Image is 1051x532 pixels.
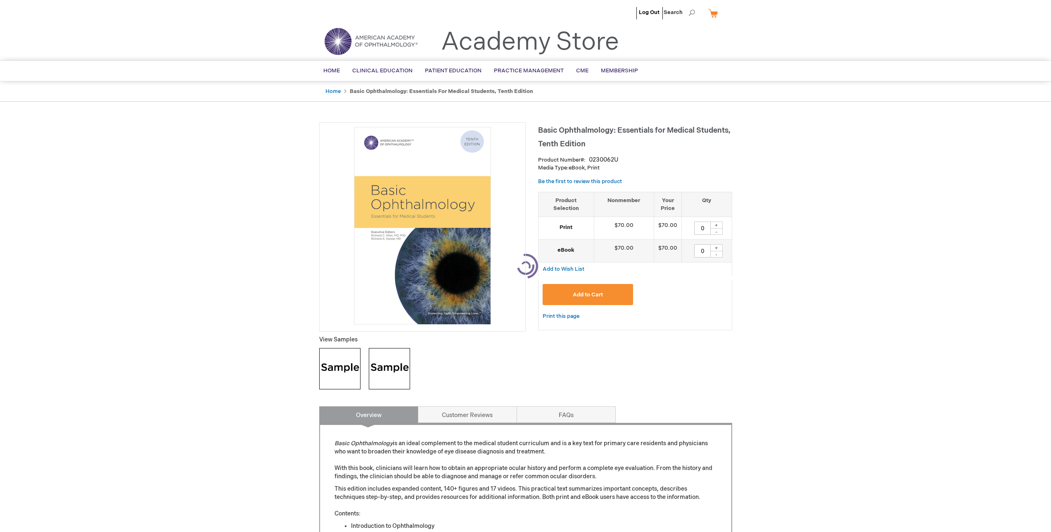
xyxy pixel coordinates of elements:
th: Your Price [654,192,682,217]
a: Home [325,88,341,95]
strong: eBook [543,246,590,254]
img: Click to view [319,348,361,389]
span: Add to Cart [573,291,603,298]
div: + [710,222,723,229]
strong: Product Number [538,157,586,163]
td: $70.00 [594,240,654,262]
a: Academy Store [441,27,619,57]
em: Basic Ophthalmology [335,440,393,447]
td: $70.00 [654,217,682,240]
img: Basic Ophthalmology: Essentials for Medical Students, Tenth Edition [324,127,521,324]
a: Customer Reviews [418,406,517,423]
li: Introduction to Ophthalmology [351,522,717,530]
span: Add to Wish List [543,266,584,272]
span: Patient Education [425,67,482,74]
span: Basic Ophthalmology: Essentials for Medical Students, Tenth Edition [538,126,731,148]
span: CME [576,67,588,74]
strong: Print [543,224,590,231]
td: $70.00 [654,240,682,262]
div: - [710,251,723,258]
button: Add to Cart [543,284,633,305]
div: 0230062U [589,156,618,164]
p: eBook, Print [538,164,732,172]
th: Nonmember [594,192,654,217]
span: Membership [601,67,638,74]
th: Qty [682,192,732,217]
a: Log Out [639,9,660,16]
p: This edition includes expanded content, 140+ figures and 17 videos. This practical text summarize... [335,485,717,518]
a: Print this page [543,311,579,322]
td: $70.00 [594,217,654,240]
p: is an ideal complement to the medical student curriculum and is a key text for primary care resid... [335,439,717,481]
input: Qty [694,244,711,258]
th: Product Selection [539,192,594,217]
a: Be the first to review this product [538,178,622,185]
a: FAQs [517,406,616,423]
span: Search [664,4,695,21]
span: Clinical Education [352,67,413,74]
a: Add to Wish List [543,265,584,272]
div: - [710,228,723,235]
p: View Samples [319,336,526,344]
div: + [710,244,723,251]
strong: Basic Ophthalmology: Essentials for Medical Students, Tenth Edition [350,88,533,95]
img: Click to view [369,348,410,389]
input: Qty [694,222,711,235]
span: Home [323,67,340,74]
a: Overview [319,406,418,423]
strong: Media Type: [538,165,569,171]
span: Practice Management [494,67,564,74]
